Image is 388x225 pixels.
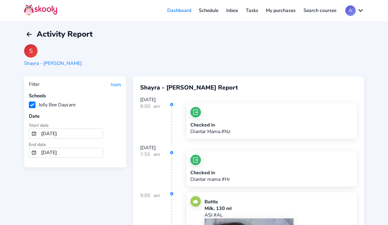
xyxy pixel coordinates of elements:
ion-icon: arrow back outline [26,31,33,38]
input: To Date [39,148,103,158]
div: am [153,151,160,192]
input: From Date [39,129,103,138]
div: Date [29,113,121,120]
a: Search courses [300,6,340,15]
a: Inbox [222,6,242,15]
span: Shayra - [PERSON_NAME] Report [140,84,238,92]
a: Dashboard [163,6,195,15]
img: checkin.jpg [190,155,201,165]
div: Milk, 130 ml [205,205,353,212]
a: My purchases [262,6,300,15]
div: Filter [29,81,40,88]
button: Apply [110,82,121,87]
div: Schools [29,93,121,99]
img: Skooly [24,4,57,16]
ion-icon: calendar outline [32,131,36,136]
div: Checked in [190,169,230,176]
div: Checked in [190,122,230,128]
span: Start date [29,122,49,128]
div: 8:00 [140,103,172,144]
img: food.jpg [190,196,201,207]
p: Diantar mama #Hr [190,176,230,183]
a: Schedule [195,6,223,15]
button: arrow back outline [24,29,34,39]
a: Tasks [242,6,262,15]
div: Bottle [205,199,353,205]
span: Activity Report [37,29,93,39]
button: calendar outline [29,129,39,138]
div: 7:55 [140,151,172,192]
button: Achevron down outline [345,5,364,16]
p: ASI #AL [205,212,353,218]
button: calendar outline [29,148,39,158]
div: [DATE] [140,96,357,103]
div: am [153,103,160,144]
ion-icon: calendar outline [32,150,36,155]
div: Shayra - [PERSON_NAME] [24,60,82,67]
img: checkin.jpg [190,107,201,117]
div: S [24,44,38,58]
p: Diantar Mama.#Nz [190,128,230,135]
div: [DATE] [140,144,357,151]
span: End date [29,141,46,147]
label: Jolly Bee Daycare [29,102,75,108]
